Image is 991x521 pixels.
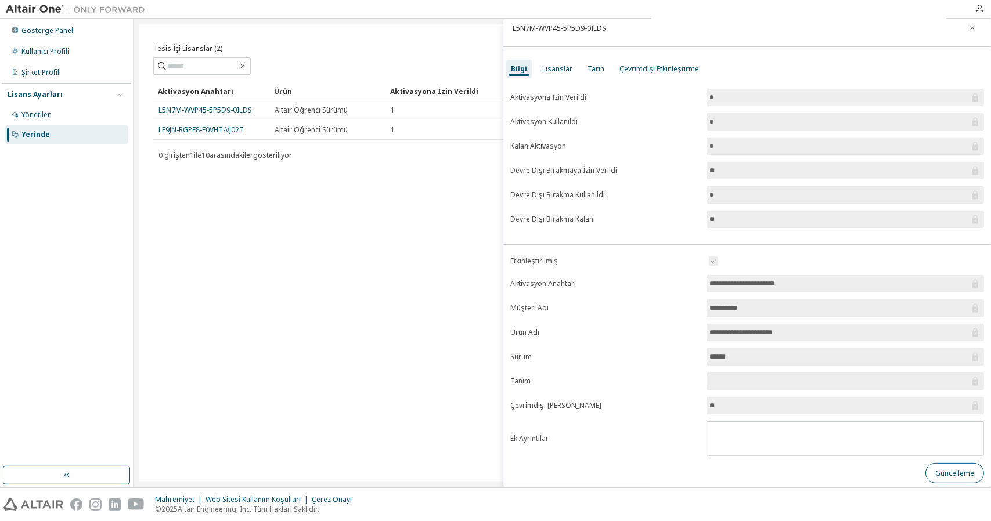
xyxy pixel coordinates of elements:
img: youtube.svg [128,498,145,511]
font: 1 [190,150,194,160]
font: Altair Engineering, Inc. Tüm Hakları Saklıdır. [178,504,319,514]
font: Aktivasyon Anahtarı [510,278,576,288]
font: 2025 [161,504,178,514]
font: L5N7M-WVP45-5P5D9-0ILDS [158,105,252,115]
font: Yönetilen [21,110,52,120]
font: Şirket Profili [21,67,61,77]
font: Sürüm [510,352,532,361]
font: Aktivasyon Anahtarı [158,86,233,96]
font: Müşteri Adı [510,303,549,313]
font: Etkinleştirilmiş [510,256,558,266]
font: Devre Dışı Bırakma Kullanıldı [510,190,605,200]
font: Devre Dışı Bırakma Kalanı [510,214,595,224]
font: ile [194,150,201,160]
button: Güncelleme [925,463,984,483]
font: Aktivasyona İzin Verildi [390,86,478,96]
font: Aktivasyon Kullanıldı [510,117,578,126]
font: LF9JN-RGPF8-F0VHT-VJ02T [158,125,244,135]
img: altair_logo.svg [3,498,63,511]
font: Tanım [510,376,531,386]
font: Altair Öğrenci Sürümü [275,105,348,115]
img: linkedin.svg [109,498,121,511]
img: Altair Bir [6,3,151,15]
font: Çevrimdışı [PERSON_NAME] [510,400,601,410]
font: Çevrimdışı Etkinleştirme [619,64,699,74]
font: Lisans Ayarları [8,89,63,99]
font: gösteriliyor [253,150,292,160]
font: Ürün Adı [510,327,539,337]
font: Altair Öğrenci Sürümü [275,125,348,135]
font: Kalan Aktivasyon [510,141,566,151]
img: instagram.svg [89,498,102,511]
font: Yerinde [21,129,50,139]
font: Ek Ayrıntılar [510,433,549,443]
font: Lisanslar [542,64,572,74]
font: Web Sitesi Kullanım Koşulları [206,494,301,504]
font: Aktivasyona İzin Verildi [510,92,586,102]
font: Gösterge Paneli [21,26,75,35]
font: Bilgi [511,64,527,74]
font: Ürün [274,86,292,96]
font: Mahremiyet [155,494,194,504]
img: facebook.svg [70,498,82,511]
font: 10 [201,150,210,160]
font: Tesis İçi Lisanslar (2) [153,44,222,53]
font: Çerez Onayı [312,494,352,504]
font: © [155,504,161,514]
font: L5N7M-WVP45-5P5D9-0ILDS [513,23,606,33]
font: arasındakiler [210,150,253,160]
font: Güncelleme [935,468,974,478]
font: 1 [391,105,395,115]
font: Kullanıcı Profili [21,46,69,56]
font: 0 girişten [158,150,190,160]
font: Tarih [588,64,604,74]
font: Devre Dışı Bırakmaya İzin Verildi [510,165,617,175]
font: 1 [391,125,395,135]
